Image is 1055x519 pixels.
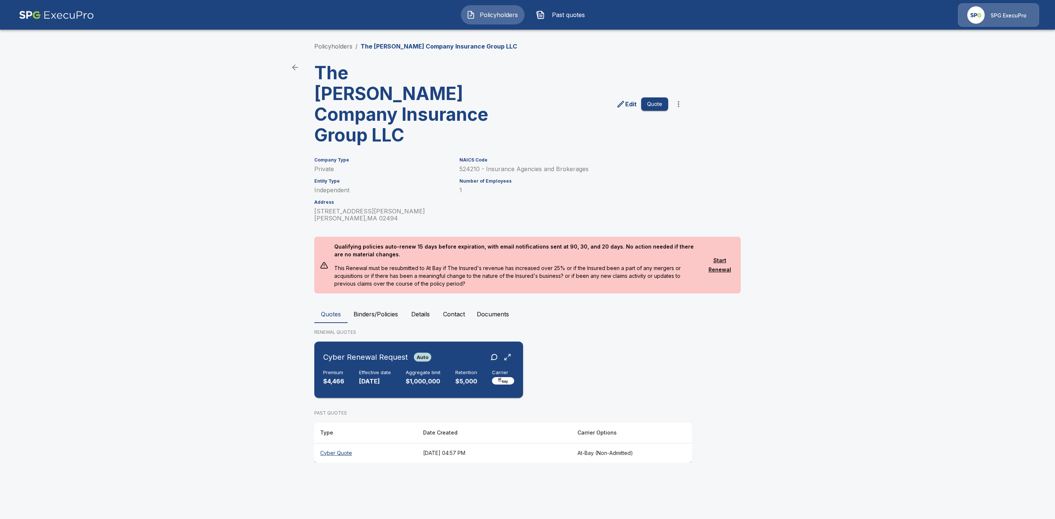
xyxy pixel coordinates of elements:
img: AA Logo [19,3,94,27]
img: Past quotes Icon [536,10,545,19]
span: Auto [414,354,431,360]
a: Agency IconSPG ExecuPro [958,3,1039,27]
p: $1,000,000 [406,377,441,386]
p: [DATE] [359,377,391,386]
button: Contact [437,305,471,323]
th: Date Created [417,422,572,443]
img: Policyholders Icon [466,10,475,19]
span: Policyholders [478,10,519,19]
nav: breadcrumb [314,42,517,51]
th: Cyber Quote [314,443,417,463]
button: Documents [471,305,515,323]
h6: Carrier [492,370,514,376]
a: back [288,60,302,75]
h6: NAICS Code [459,157,668,163]
p: Independent [314,187,451,194]
h6: Address [314,200,451,205]
th: [DATE] 04:57 PM [417,443,572,463]
p: PAST QUOTES [314,410,692,416]
img: Carrier [492,377,514,385]
a: edit [615,98,638,110]
th: Type [314,422,417,443]
p: 1 [459,187,668,194]
button: more [671,97,686,112]
p: Qualifying policies auto-renew 15 days before expiration, with email notifications sent at 90, 30... [328,237,705,264]
h6: Premium [323,370,344,376]
h6: Number of Employees [459,179,668,184]
th: At-Bay (Non-Admitted) [572,443,692,463]
h6: Aggregate limit [406,370,441,376]
p: [STREET_ADDRESS][PERSON_NAME] [PERSON_NAME] , MA 02494 [314,208,451,222]
p: $4,466 [323,377,344,386]
p: 524210 - Insurance Agencies and Brokerages [459,166,668,173]
p: The [PERSON_NAME] Company Insurance Group LLC [361,42,517,51]
button: Start Renewal [705,254,735,276]
h6: Company Type [314,157,451,163]
th: Carrier Options [572,422,692,443]
h6: Entity Type [314,179,451,184]
li: / [355,42,358,51]
button: Binders/Policies [348,305,404,323]
table: responsive table [314,422,692,463]
h6: Effective date [359,370,391,376]
img: Agency Icon [967,6,985,24]
a: Policyholders [314,43,352,50]
button: Past quotes IconPast quotes [530,5,594,24]
p: This Renewal must be resubmitted to At Bay if The Insured's revenue has increased over 25% or if ... [328,264,705,293]
span: Past quotes [548,10,589,19]
p: RENEWAL QUOTES [314,329,741,336]
h6: Retention [455,370,477,376]
p: Edit [625,100,637,109]
button: Details [404,305,437,323]
button: Quote [641,97,668,111]
button: Policyholders IconPolicyholders [461,5,525,24]
p: $5,000 [455,377,477,386]
p: Private [314,166,451,173]
p: SPG ExecuPro [991,12,1026,19]
h3: The [PERSON_NAME] Company Insurance Group LLC [314,63,497,146]
div: policyholder tabs [314,305,741,323]
h6: Cyber Renewal Request [323,351,408,363]
button: Quotes [314,305,348,323]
